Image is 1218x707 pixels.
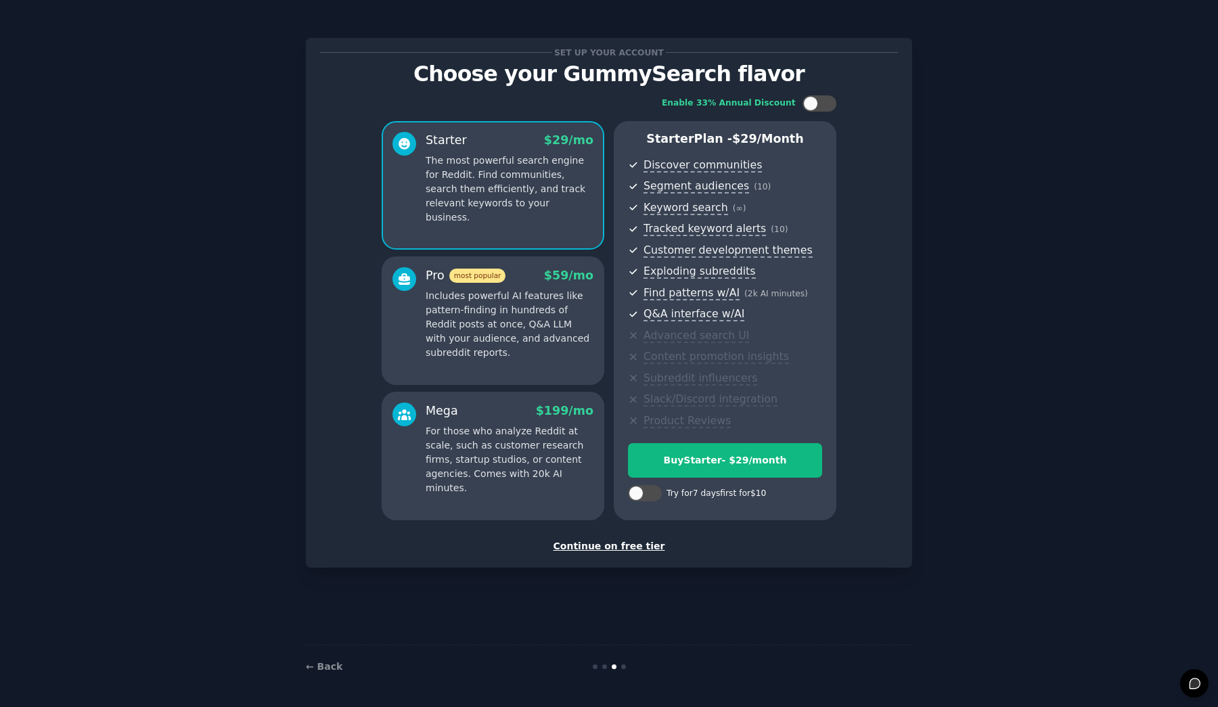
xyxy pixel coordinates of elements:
span: Customer development themes [644,244,813,258]
span: Find patterns w/AI [644,286,740,300]
span: Keyword search [644,201,728,215]
p: The most powerful search engine for Reddit. Find communities, search them efficiently, and track ... [426,154,593,225]
span: ( ∞ ) [733,204,746,213]
button: BuyStarter- $29/month [628,443,822,478]
span: Product Reviews [644,414,731,428]
div: Enable 33% Annual Discount [662,97,796,110]
span: Set up your account [552,45,667,60]
span: ( 10 ) [754,182,771,191]
span: Tracked keyword alerts [644,222,766,236]
span: Q&A interface w/AI [644,307,744,321]
p: Starter Plan - [628,131,822,147]
div: Continue on free tier [320,539,898,553]
div: Buy Starter - $ 29 /month [629,453,821,467]
span: $ 29 /mo [544,133,593,147]
p: Includes powerful AI features like pattern-finding in hundreds of Reddit posts at once, Q&A LLM w... [426,289,593,360]
span: most popular [449,269,506,283]
span: $ 199 /mo [536,404,593,417]
div: Pro [426,267,505,284]
span: ( 10 ) [771,225,788,234]
span: Slack/Discord integration [644,392,777,407]
span: Segment audiences [644,179,749,193]
p: Choose your GummySearch flavor [320,62,898,86]
p: For those who analyze Reddit at scale, such as customer research firms, startup studios, or conte... [426,424,593,495]
span: Discover communities [644,158,762,173]
span: $ 29 /month [732,132,804,145]
span: $ 59 /mo [544,269,593,282]
a: ← Back [306,661,342,672]
div: Try for 7 days first for $10 [667,488,766,500]
span: Subreddit influencers [644,371,757,386]
div: Mega [426,403,458,419]
span: ( 2k AI minutes ) [744,289,808,298]
div: Starter [426,132,467,149]
span: Advanced search UI [644,329,749,343]
span: Exploding subreddits [644,265,755,279]
span: Content promotion insights [644,350,789,364]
